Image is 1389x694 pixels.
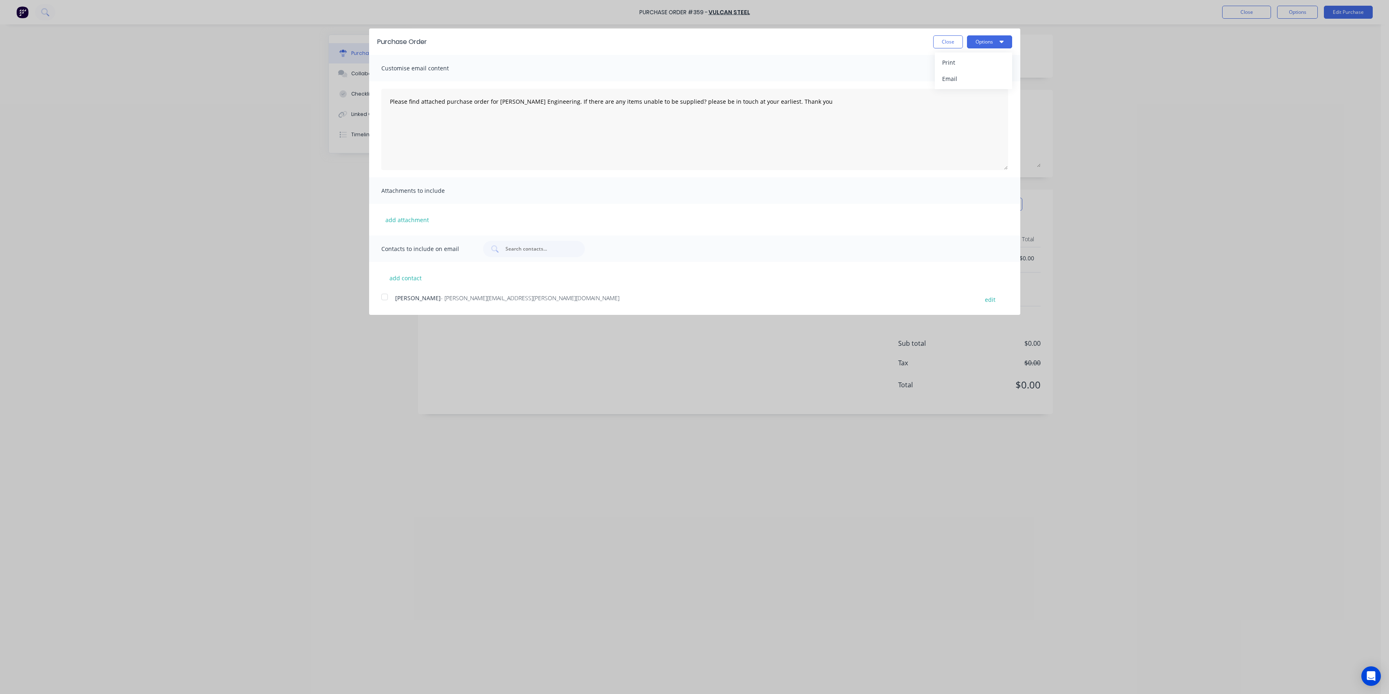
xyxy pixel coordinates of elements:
[933,35,963,48] button: Close
[381,272,430,284] button: add contact
[942,73,1005,85] div: Email
[381,214,433,226] button: add attachment
[942,57,1005,68] div: Print
[1361,666,1381,686] div: Open Intercom Messenger
[935,55,1012,71] button: Print
[967,35,1012,48] button: Options
[377,37,427,47] div: Purchase Order
[381,63,471,74] span: Customise email content
[395,294,441,302] span: [PERSON_NAME]
[980,294,1000,305] button: edit
[505,245,572,253] input: Search contacts...
[381,185,471,196] span: Attachments to include
[441,294,619,302] span: - [PERSON_NAME][EMAIL_ADDRESS][PERSON_NAME][DOMAIN_NAME]
[935,71,1012,87] button: Email
[381,243,471,255] span: Contacts to include on email
[381,89,1008,170] textarea: Please find attached purchase order for [PERSON_NAME] Engineering. If there are any items unable ...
